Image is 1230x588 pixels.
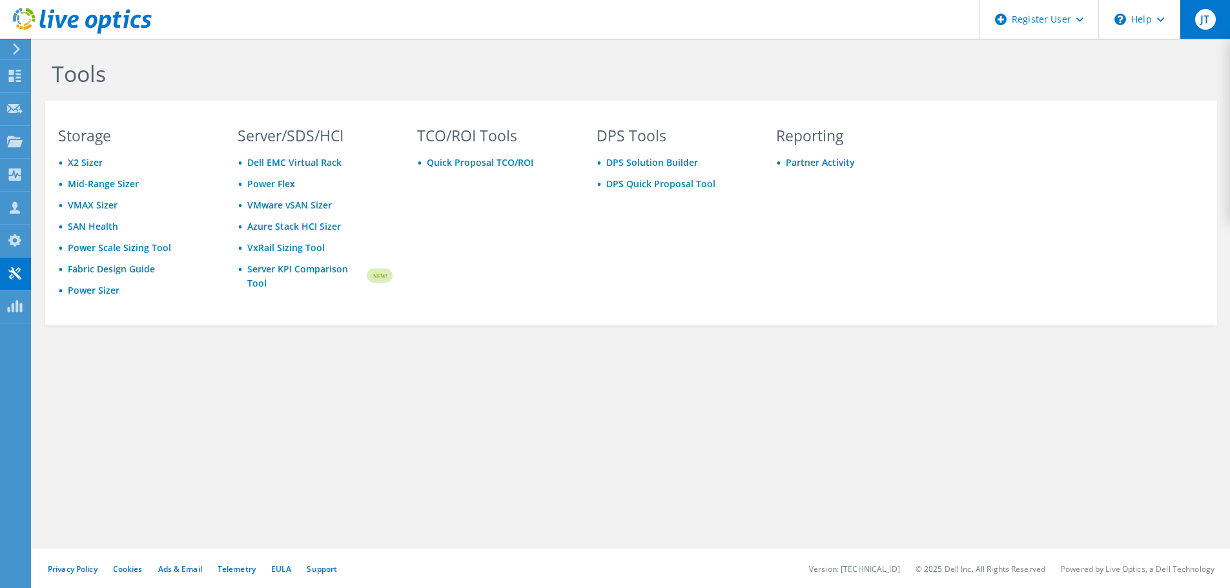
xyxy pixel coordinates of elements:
[238,128,393,143] h3: Server/SDS/HCI
[597,128,752,143] h3: DPS Tools
[247,199,332,211] a: VMware vSAN Sizer
[68,199,118,211] a: VMAX Sizer
[606,177,715,190] a: DPS Quick Proposal Tool
[48,563,97,574] a: Privacy Policy
[68,177,139,190] a: Mid-Range Sizer
[427,156,533,168] a: Quick Proposal TCO/ROI
[113,563,143,574] a: Cookies
[68,263,155,275] a: Fabric Design Guide
[247,220,341,232] a: Azure Stack HCI Sizer
[606,156,698,168] a: DPS Solution Builder
[52,60,923,87] h1: Tools
[307,563,337,574] a: Support
[247,262,365,290] a: Server KPI Comparison Tool
[68,156,103,168] a: X2 Sizer
[1195,9,1216,30] span: JT
[247,156,342,168] a: Dell EMC Virtual Rack
[417,128,572,143] h3: TCO/ROI Tools
[68,284,119,296] a: Power Sizer
[68,220,118,232] a: SAN Health
[158,563,202,574] a: Ads & Email
[916,563,1045,574] li: © 2025 Dell Inc. All Rights Reserved
[247,241,325,254] a: VxRail Sizing Tool
[271,563,291,574] a: EULA
[218,563,256,574] a: Telemetry
[1114,14,1126,25] svg: \n
[247,177,295,190] a: Power Flex
[365,261,393,291] img: new-badge.svg
[1061,563,1215,574] li: Powered by Live Optics, a Dell Technology
[68,241,171,254] a: Power Scale Sizing Tool
[58,128,213,143] h3: Storage
[809,563,900,574] li: Version: [TECHNICAL_ID]
[786,156,855,168] a: Partner Activity
[776,128,931,143] h3: Reporting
